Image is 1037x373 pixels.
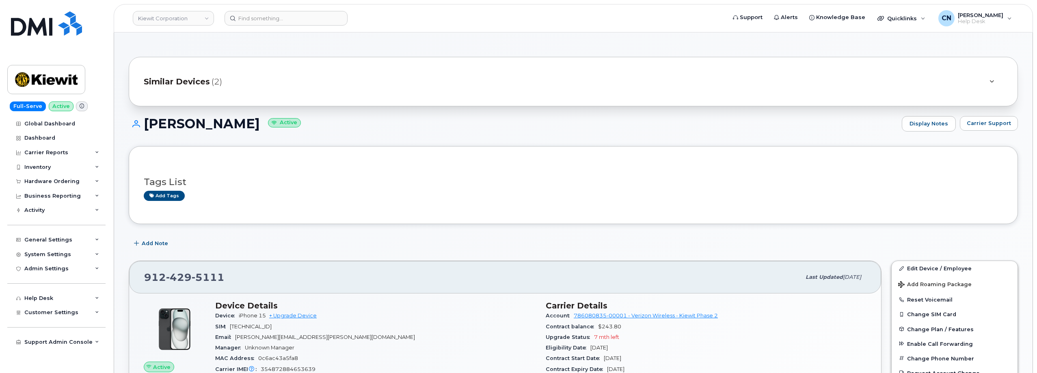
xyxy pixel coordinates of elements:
span: Active [153,363,171,371]
span: Contract Start Date [546,355,604,361]
span: 0c6ac43a5fa8 [258,355,298,361]
iframe: Messenger Launcher [1002,338,1031,367]
a: + Upgrade Device [269,313,317,319]
h3: Carrier Details [546,301,866,310]
span: 354872884653639 [261,366,315,372]
button: Change Plan / Features [892,322,1018,336]
a: Add tags [144,191,185,201]
a: Edit Device / Employee [892,261,1018,276]
span: [DATE] [843,274,861,280]
span: 429 [166,271,192,283]
h3: Device Details [215,301,536,310]
span: SIM [215,323,230,330]
span: Contract balance [546,323,598,330]
span: (2) [212,76,222,88]
span: 7 mth left [594,334,619,340]
button: Enable Call Forwarding [892,336,1018,351]
span: 912 [144,271,225,283]
span: Enable Call Forwarding [907,341,973,347]
span: Contract Expiry Date [546,366,607,372]
button: Add Note [129,236,175,251]
span: Last updated [806,274,843,280]
span: Upgrade Status [546,334,594,340]
span: [DATE] [590,345,608,351]
span: Manager [215,345,245,351]
button: Carrier Support [960,116,1018,131]
span: Similar Devices [144,76,210,88]
span: Carrier IMEI [215,366,261,372]
span: Add Note [142,239,168,247]
h3: Tags List [144,177,1003,187]
a: 786080835-00001 - Verizon Wireless - Kiewit Phase 2 [574,313,718,319]
span: Unknown Manager [245,345,294,351]
span: Account [546,313,574,319]
span: [PERSON_NAME][EMAIL_ADDRESS][PERSON_NAME][DOMAIN_NAME] [235,334,415,340]
span: [DATE] [604,355,621,361]
a: Display Notes [902,116,956,132]
button: Change Phone Number [892,351,1018,366]
img: iPhone_15_Black.png [150,305,199,354]
h1: [PERSON_NAME] [129,116,898,131]
span: Add Roaming Package [898,281,972,289]
button: Change SIM Card [892,307,1018,321]
span: Email [215,334,235,340]
span: iPhone 15 [239,313,266,319]
span: $243.80 [598,323,621,330]
span: Carrier Support [967,119,1011,127]
span: Device [215,313,239,319]
span: 5111 [192,271,225,283]
span: Eligibility Date [546,345,590,351]
span: [TECHNICAL_ID] [230,323,272,330]
span: MAC Address [215,355,258,361]
span: Change Plan / Features [907,326,974,332]
button: Add Roaming Package [892,276,1018,292]
span: [DATE] [607,366,624,372]
small: Active [268,118,301,127]
button: Reset Voicemail [892,292,1018,307]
